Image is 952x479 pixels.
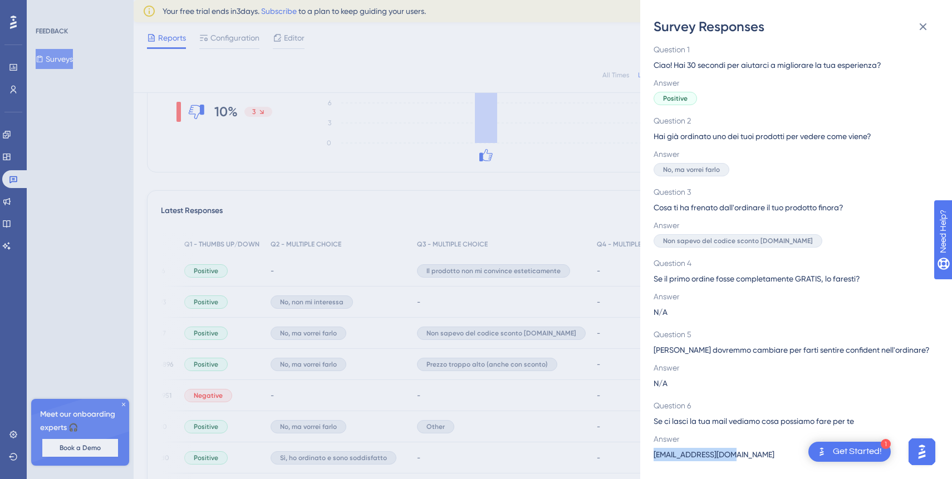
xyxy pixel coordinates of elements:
span: Cosa ti ha frenato dall'ordinare il tuo prodotto finora? [654,201,930,214]
span: Question 4 [654,256,930,270]
span: Non sapevo del codice sconto [DOMAIN_NAME] [663,236,813,245]
span: Answer [654,219,930,232]
span: Answer [654,432,930,446]
span: Question 2 [654,114,930,127]
span: N/A [654,377,668,390]
span: Answer [654,147,930,161]
iframe: UserGuiding AI Assistant Launcher [905,435,939,468]
span: [EMAIL_ADDRESS][DOMAIN_NAME] [654,448,774,461]
img: launcher-image-alternative-text [815,445,828,458]
span: Positive [663,94,688,103]
span: Hai già ordinato uno dei tuoi prodotti per vedere come viene? [654,130,930,143]
span: Answer [654,361,930,374]
span: Se il primo ordine fosse completamente GRATIS, lo faresti? [654,272,930,285]
span: N/A [654,305,668,319]
span: Question 5 [654,328,930,341]
span: Question 3 [654,185,930,199]
span: Se ci lasci la tua mail vediamo cosa possiamo fare per te [654,414,930,428]
span: Need Help? [26,3,70,16]
span: [PERSON_NAME] dovremmo cambiare per farti sentire confident nell'ordinare? [654,343,930,357]
span: Answer [654,76,930,90]
div: Survey Responses [654,18,939,36]
div: Open Get Started! checklist, remaining modules: 1 [808,442,891,462]
span: Question 6 [654,399,930,412]
div: 1 [881,439,891,449]
span: No, ma vorrei farlo [663,165,720,174]
span: Ciao! Hai 30 secondi per aiutarci a migliorare la tua esperienza? [654,58,930,72]
span: Answer [654,290,930,303]
div: Get Started! [833,446,882,458]
span: Question 1 [654,43,930,56]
